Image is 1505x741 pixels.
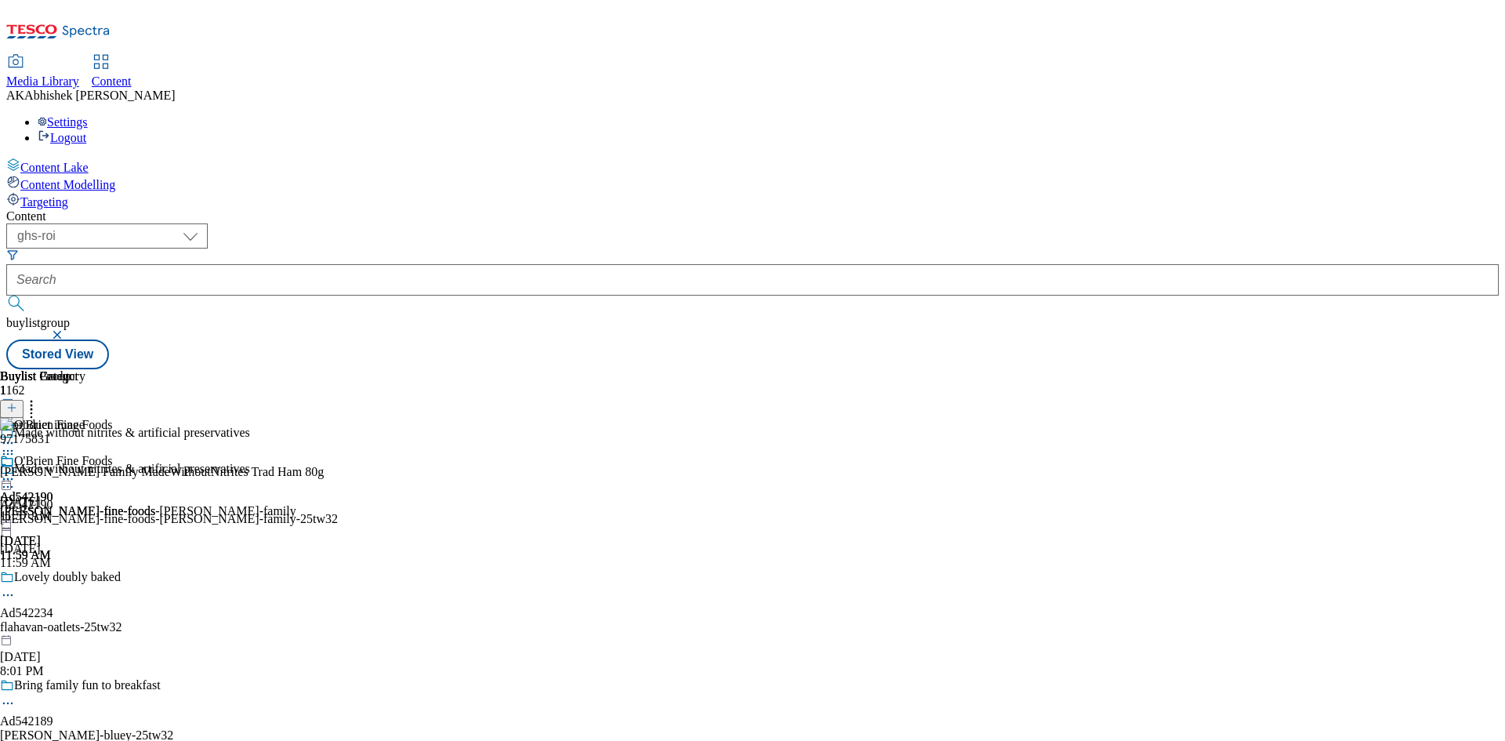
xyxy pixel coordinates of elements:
[24,89,175,102] span: Abhishek [PERSON_NAME]
[92,74,132,88] span: Content
[6,89,24,102] span: AK
[6,192,1499,209] a: Targeting
[6,264,1499,296] input: Search
[6,74,79,88] span: Media Library
[6,209,1499,223] div: Content
[20,178,115,191] span: Content Modelling
[6,316,70,329] span: buylistgroup
[6,56,79,89] a: Media Library
[6,340,109,369] button: Stored View
[20,161,89,174] span: Content Lake
[20,195,68,209] span: Targeting
[6,158,1499,175] a: Content Lake
[38,115,88,129] a: Settings
[38,131,86,144] a: Logout
[6,249,19,261] svg: Search Filters
[6,175,1499,192] a: Content Modelling
[14,678,161,692] div: Bring family fun to breakfast
[92,56,132,89] a: Content
[14,570,121,584] div: Lovely doubly baked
